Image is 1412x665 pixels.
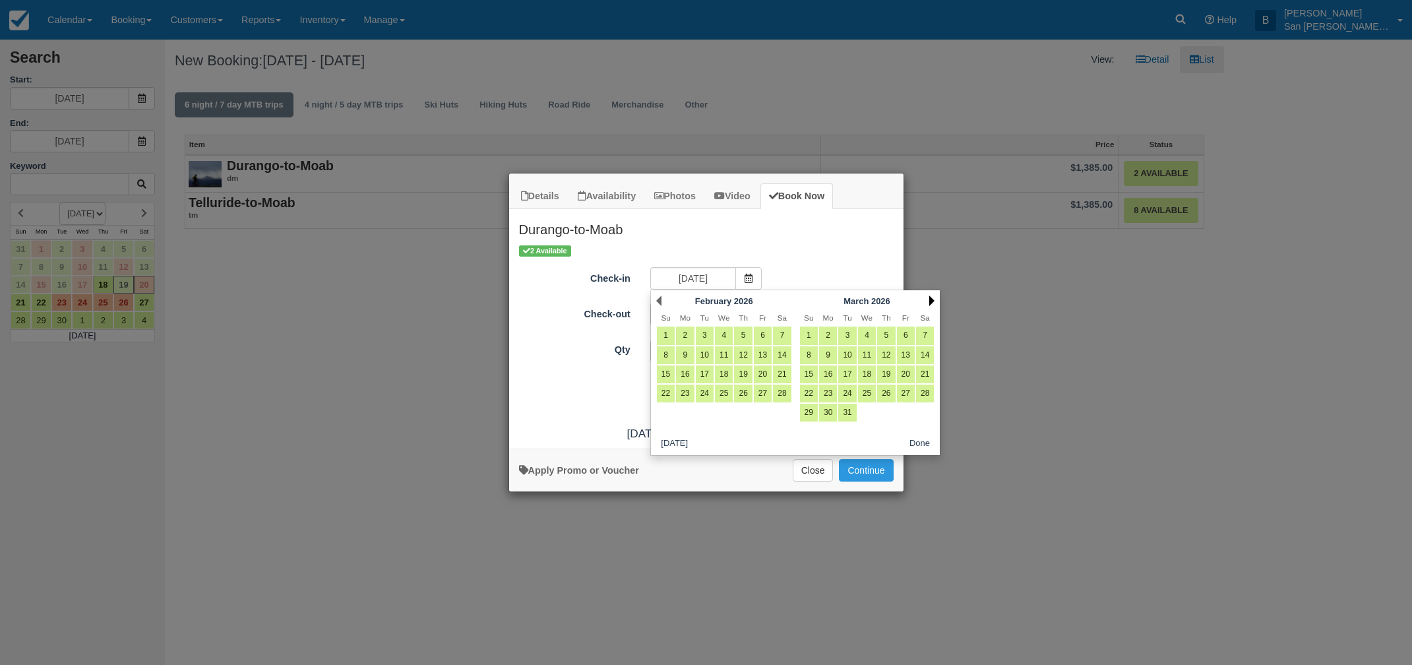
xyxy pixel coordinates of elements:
a: 15 [657,365,675,383]
span: Thursday [882,313,891,322]
a: 4 [858,327,876,344]
a: 28 [773,385,791,402]
div: : [509,426,904,442]
a: 7 [773,327,791,344]
a: 21 [773,365,791,383]
span: Friday [902,313,909,322]
span: Friday [759,313,766,322]
span: Wednesday [861,313,873,322]
a: 9 [676,346,694,364]
a: 22 [657,385,675,402]
span: Tuesday [700,313,709,322]
a: 26 [734,385,752,402]
span: 2 Available [519,245,571,257]
label: Qty [509,338,640,357]
a: Next [929,296,935,306]
a: Prev [656,296,661,306]
a: 20 [897,365,915,383]
a: 2 [819,327,837,344]
a: 5 [734,327,752,344]
a: 12 [877,346,895,364]
a: Photos [646,183,704,209]
span: Wednesday [718,313,729,322]
button: Close [793,459,834,482]
a: 16 [676,365,694,383]
a: 4 [715,327,733,344]
a: 21 [916,365,934,383]
label: Check-out [509,303,640,321]
a: 10 [696,346,714,364]
h2: Durango-to-Moab [509,209,904,243]
a: 8 [800,346,818,364]
a: 12 [734,346,752,364]
a: 18 [715,365,733,383]
a: 24 [696,385,714,402]
a: 20 [754,365,772,383]
a: 28 [916,385,934,402]
a: Details [512,183,568,209]
a: Video [706,183,759,209]
span: 2026 [734,296,753,306]
span: 2026 [871,296,890,306]
a: 27 [897,385,915,402]
a: 9 [819,346,837,364]
a: 23 [819,385,837,402]
span: Monday [823,313,834,322]
a: 10 [838,346,856,364]
a: 3 [838,327,856,344]
a: 18 [858,365,876,383]
a: 17 [696,365,714,383]
a: 1 [657,327,675,344]
span: Sunday [661,313,670,322]
span: Monday [680,313,691,322]
a: 23 [676,385,694,402]
span: Thursday [739,313,748,322]
a: 14 [773,346,791,364]
a: 6 [754,327,772,344]
span: Saturday [921,313,930,322]
button: Add to Booking [839,459,893,482]
a: 17 [838,365,856,383]
a: 15 [800,365,818,383]
a: Book Now [760,183,833,209]
a: 14 [916,346,934,364]
a: 24 [838,385,856,402]
span: Tuesday [843,313,851,322]
a: 29 [800,404,818,422]
button: [DATE] [656,435,693,452]
a: 7 [916,327,934,344]
a: 11 [858,346,876,364]
label: Check-in [509,267,640,286]
a: 22 [800,385,818,402]
a: 2 [676,327,694,344]
a: 6 [897,327,915,344]
a: 31 [838,404,856,422]
a: Availability [569,183,644,209]
a: 13 [754,346,772,364]
a: 5 [877,327,895,344]
a: 25 [715,385,733,402]
div: Item Modal [509,209,904,442]
a: Apply Voucher [519,465,639,476]
span: Saturday [778,313,787,322]
span: Sunday [804,313,813,322]
a: 26 [877,385,895,402]
a: 11 [715,346,733,364]
a: 19 [734,365,752,383]
span: [DATE] - [DATE] [627,427,709,440]
a: 1 [800,327,818,344]
a: 30 [819,404,837,422]
span: February [695,296,731,306]
a: 8 [657,346,675,364]
a: 16 [819,365,837,383]
a: 25 [858,385,876,402]
a: 27 [754,385,772,402]
a: 3 [696,327,714,344]
button: Done [904,435,935,452]
span: March [844,296,869,306]
a: 13 [897,346,915,364]
a: 19 [877,365,895,383]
